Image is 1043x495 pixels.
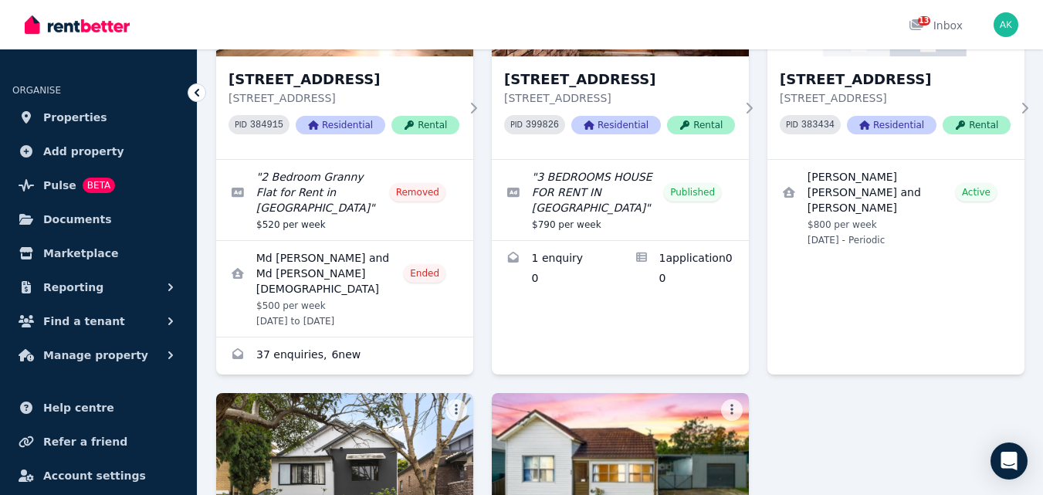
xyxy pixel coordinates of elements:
[571,116,661,134] span: Residential
[229,69,459,90] h3: [STREET_ADDRESS]
[445,399,467,421] button: More options
[847,116,936,134] span: Residential
[780,90,1011,106] p: [STREET_ADDRESS]
[43,210,112,229] span: Documents
[43,142,124,161] span: Add property
[216,160,473,240] a: Edit listing: 2 Bedroom Granny Flat for Rent in Lakemba
[994,12,1018,37] img: Azad Kalam
[12,272,185,303] button: Reporting
[918,16,930,25] span: 13
[767,160,1024,256] a: View details for Magdy Reiad Fathalla Hassan and Fatmaelzahra Mohamed
[12,238,185,269] a: Marketplace
[250,120,283,131] code: 384915
[492,241,621,298] a: Enquiries for 16A Vivienne Ave, Lakemba
[43,466,146,485] span: Account settings
[12,102,185,133] a: Properties
[43,312,125,331] span: Find a tenant
[43,398,114,417] span: Help centre
[296,116,385,134] span: Residential
[721,399,743,421] button: More options
[12,204,185,235] a: Documents
[216,337,473,375] a: Enquiries for 2/29 Garrong Rd, Lakemba
[43,108,107,127] span: Properties
[780,69,1011,90] h3: [STREET_ADDRESS]
[43,432,127,451] span: Refer a friend
[991,442,1028,480] div: Open Intercom Messenger
[12,426,185,457] a: Refer a friend
[12,306,185,337] button: Find a tenant
[12,85,61,96] span: ORGANISE
[43,176,76,195] span: Pulse
[667,116,735,134] span: Rental
[12,392,185,423] a: Help centre
[12,460,185,491] a: Account settings
[909,18,963,33] div: Inbox
[504,90,735,106] p: [STREET_ADDRESS]
[83,178,115,193] span: BETA
[504,69,735,90] h3: [STREET_ADDRESS]
[12,340,185,371] button: Manage property
[43,346,148,364] span: Manage property
[786,120,798,129] small: PID
[492,160,749,240] a: Edit listing: 3 BEDROOMS HOUSE FOR RENT IN LAKEMBA
[229,90,459,106] p: [STREET_ADDRESS]
[12,136,185,167] a: Add property
[510,120,523,129] small: PID
[216,241,473,337] a: View details for Md Forhad Gazi and Md Mahabub Islam
[526,120,559,131] code: 399826
[943,116,1011,134] span: Rental
[12,170,185,201] a: PulseBETA
[801,120,835,131] code: 383434
[621,241,750,298] a: Applications for 16A Vivienne Ave, Lakemba
[25,13,130,36] img: RentBetter
[235,120,247,129] small: PID
[391,116,459,134] span: Rental
[43,244,118,263] span: Marketplace
[43,278,103,297] span: Reporting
